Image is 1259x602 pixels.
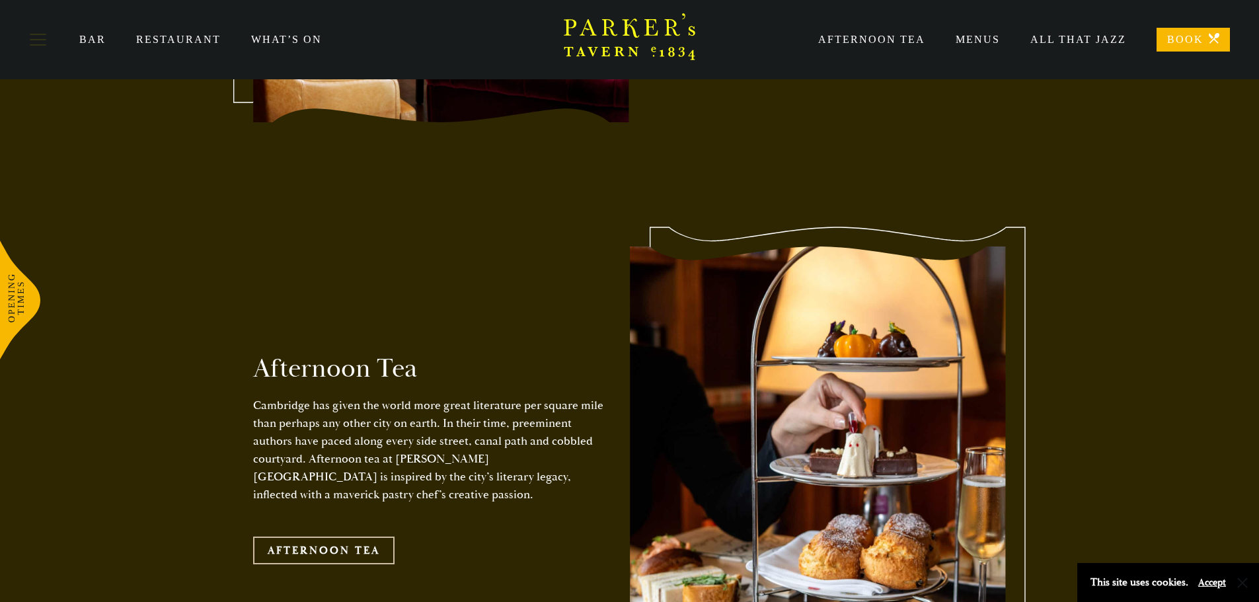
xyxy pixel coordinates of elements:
[253,537,395,564] a: Afternoon Tea
[253,396,610,504] p: Cambridge has given the world more great literature per square mile than perhaps any other city o...
[1236,576,1249,589] button: Close and accept
[1090,573,1188,592] p: This site uses cookies.
[1198,576,1226,589] button: Accept
[253,353,610,385] h2: Afternoon Tea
